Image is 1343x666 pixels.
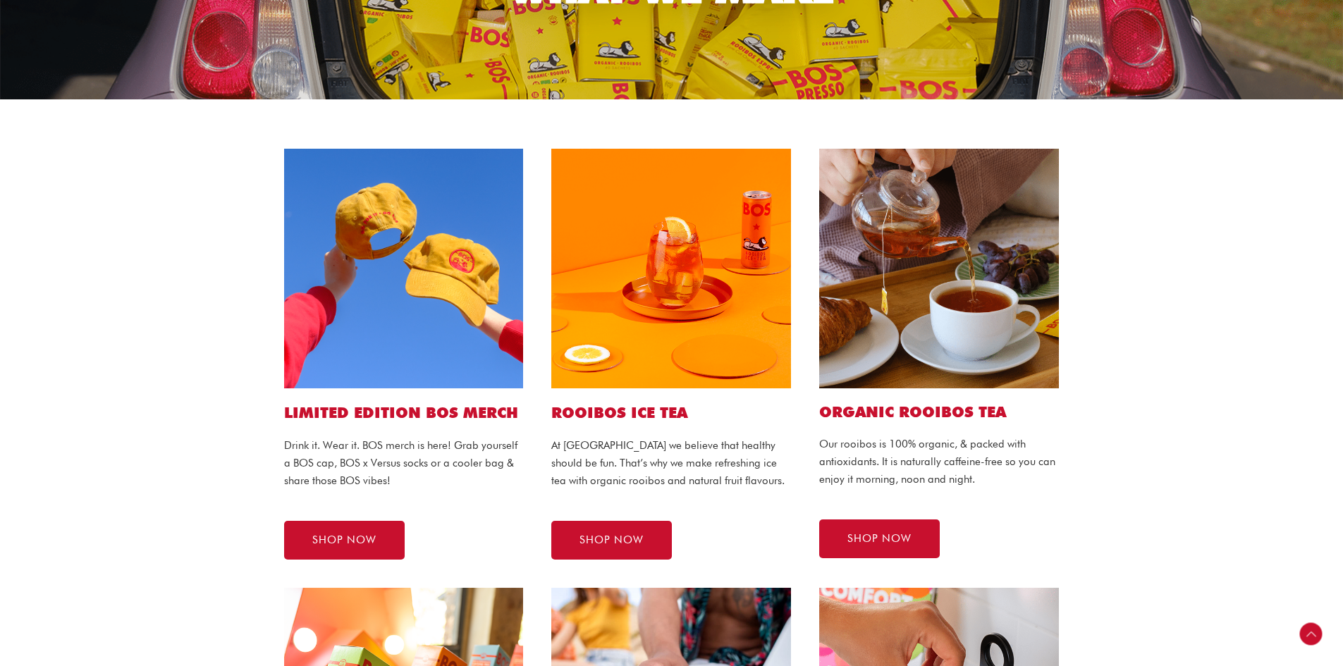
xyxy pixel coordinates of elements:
[819,149,1059,388] img: bos tea bags website1
[819,436,1059,488] p: Our rooibos is 100% organic, & packed with antioxidants. It is naturally caffeine-free so you can...
[284,437,524,489] p: Drink it. Wear it. BOS merch is here! Grab yourself a BOS cap, BOS x Versus socks or a cooler bag...
[819,402,1059,421] h2: Organic ROOIBOS TEA
[284,149,524,388] img: bos cap
[312,535,376,545] span: SHOP NOW
[551,402,791,423] h1: ROOIBOS ICE TEA
[551,521,672,560] a: SHOP NOW
[284,402,524,423] h1: LIMITED EDITION BOS MERCH
[551,437,791,489] p: At [GEOGRAPHIC_DATA] we believe that healthy should be fun. That’s why we make refreshing ice tea...
[579,535,644,545] span: SHOP NOW
[819,519,940,558] a: SHOP NOW
[847,534,912,544] span: SHOP NOW
[284,521,405,560] a: SHOP NOW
